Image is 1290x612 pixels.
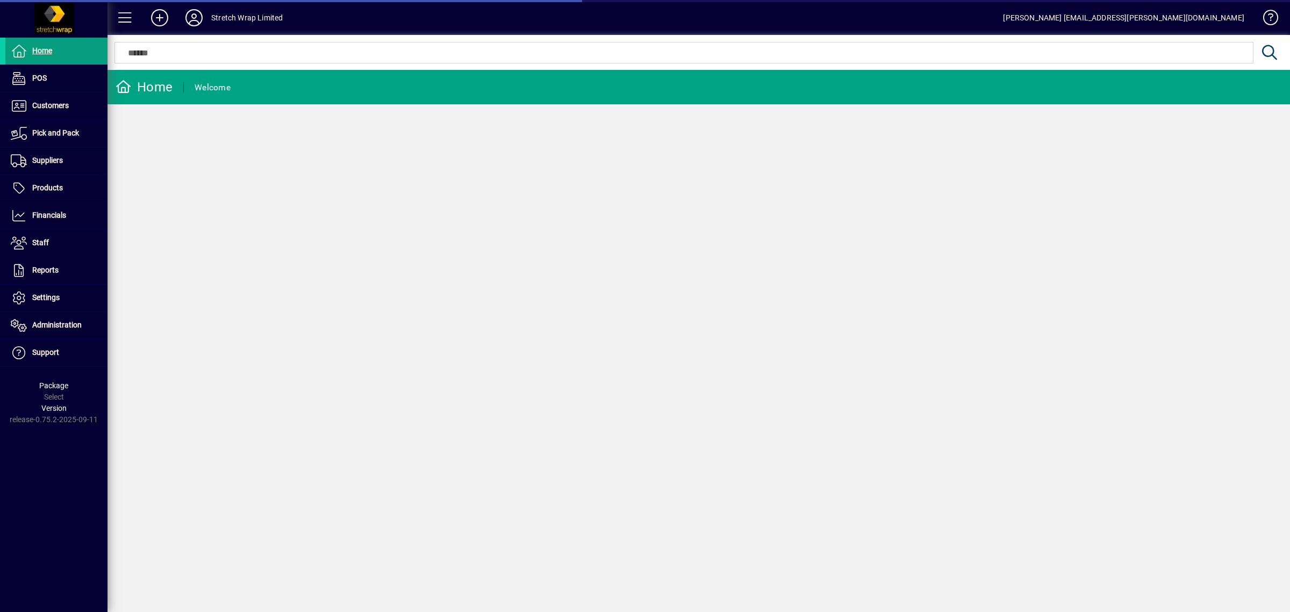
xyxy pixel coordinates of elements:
[5,147,107,174] a: Suppliers
[5,92,107,119] a: Customers
[32,266,59,274] span: Reports
[5,257,107,284] a: Reports
[5,312,107,339] a: Administration
[195,79,231,96] div: Welcome
[32,348,59,357] span: Support
[32,101,69,110] span: Customers
[142,8,177,27] button: Add
[1003,9,1244,26] div: [PERSON_NAME] [EMAIL_ADDRESS][PERSON_NAME][DOMAIN_NAME]
[39,381,68,390] span: Package
[5,175,107,202] a: Products
[5,284,107,311] a: Settings
[5,339,107,366] a: Support
[32,293,60,302] span: Settings
[32,46,52,55] span: Home
[32,156,63,165] span: Suppliers
[32,321,82,329] span: Administration
[5,120,107,147] a: Pick and Pack
[1255,2,1277,37] a: Knowledge Base
[5,202,107,229] a: Financials
[32,74,47,82] span: POS
[32,129,79,137] span: Pick and Pack
[41,404,67,412] span: Version
[116,79,173,96] div: Home
[177,8,211,27] button: Profile
[32,183,63,192] span: Products
[5,230,107,257] a: Staff
[32,211,66,219] span: Financials
[5,65,107,92] a: POS
[211,9,283,26] div: Stretch Wrap Limited
[32,238,49,247] span: Staff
